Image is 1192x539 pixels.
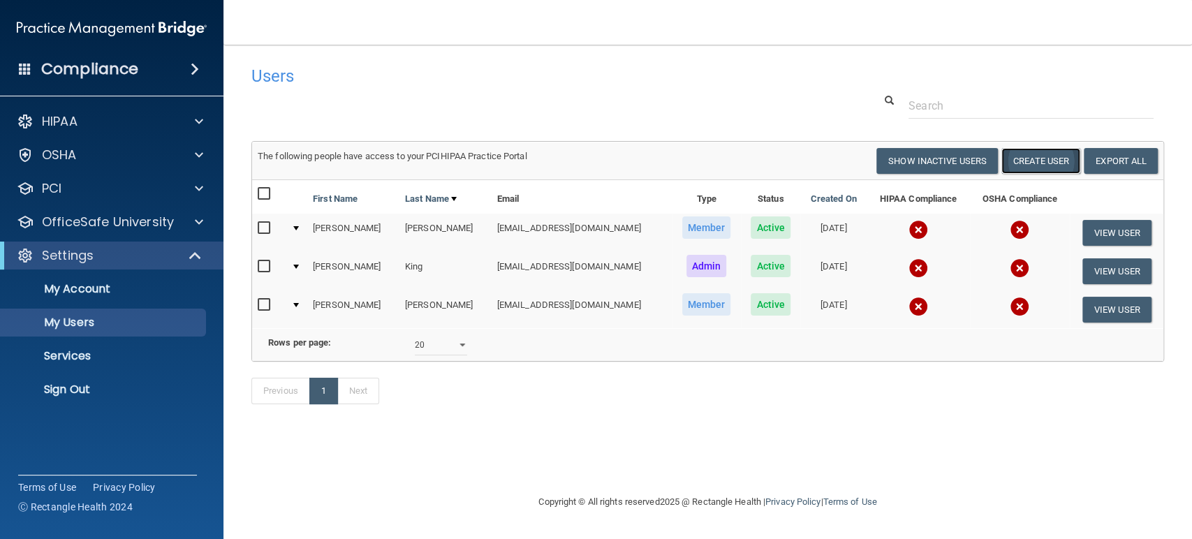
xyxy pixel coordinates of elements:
[399,214,492,252] td: [PERSON_NAME]
[18,480,76,494] a: Terms of Use
[1082,258,1151,284] button: View User
[492,180,672,214] th: Email
[9,383,200,397] p: Sign Out
[17,113,203,130] a: HIPAA
[823,496,876,507] a: Terms of Use
[1001,148,1080,174] button: Create User
[41,59,138,79] h4: Compliance
[258,151,527,161] span: The following people have access to your PCIHIPAA Practice Portal
[492,290,672,328] td: [EMAIL_ADDRESS][DOMAIN_NAME]
[93,480,156,494] a: Privacy Policy
[751,255,790,277] span: Active
[17,247,203,264] a: Settings
[682,216,731,239] span: Member
[800,252,867,290] td: [DATE]
[950,440,1175,496] iframe: Drift Widget Chat Controller
[741,180,800,214] th: Status
[307,214,399,252] td: [PERSON_NAME]
[751,293,790,316] span: Active
[682,293,731,316] span: Member
[908,220,928,239] img: cross.ca9f0e7f.svg
[492,252,672,290] td: [EMAIL_ADDRESS][DOMAIN_NAME]
[17,15,207,43] img: PMB logo
[307,290,399,328] td: [PERSON_NAME]
[1010,297,1029,316] img: cross.ca9f0e7f.svg
[9,316,200,330] p: My Users
[9,282,200,296] p: My Account
[337,378,379,404] a: Next
[17,147,203,163] a: OSHA
[908,297,928,316] img: cross.ca9f0e7f.svg
[1010,258,1029,278] img: cross.ca9f0e7f.svg
[453,480,963,524] div: Copyright © All rights reserved 2025 @ Rectangle Health | |
[9,349,200,363] p: Services
[800,290,867,328] td: [DATE]
[251,378,310,404] a: Previous
[1082,220,1151,246] button: View User
[811,191,857,207] a: Created On
[307,252,399,290] td: [PERSON_NAME]
[672,180,742,214] th: Type
[42,247,94,264] p: Settings
[1084,148,1158,174] a: Export All
[17,214,203,230] a: OfficeSafe University
[686,255,727,277] span: Admin
[1010,220,1029,239] img: cross.ca9f0e7f.svg
[800,214,867,252] td: [DATE]
[751,216,790,239] span: Active
[908,93,1154,119] input: Search
[399,290,492,328] td: [PERSON_NAME]
[765,496,821,507] a: Privacy Policy
[867,180,969,214] th: HIPAA Compliance
[309,378,338,404] a: 1
[42,214,174,230] p: OfficeSafe University
[17,180,203,197] a: PCI
[399,252,492,290] td: King
[492,214,672,252] td: [EMAIL_ADDRESS][DOMAIN_NAME]
[970,180,1070,214] th: OSHA Compliance
[405,191,457,207] a: Last Name
[268,337,331,348] b: Rows per page:
[42,113,78,130] p: HIPAA
[313,191,358,207] a: First Name
[908,258,928,278] img: cross.ca9f0e7f.svg
[42,147,77,163] p: OSHA
[251,67,775,85] h4: Users
[18,500,133,514] span: Ⓒ Rectangle Health 2024
[42,180,61,197] p: PCI
[876,148,998,174] button: Show Inactive Users
[1082,297,1151,323] button: View User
